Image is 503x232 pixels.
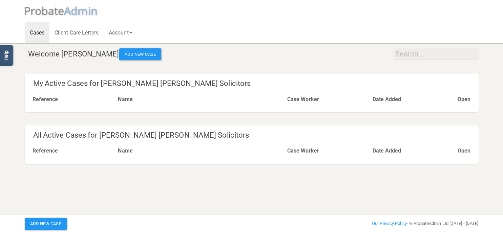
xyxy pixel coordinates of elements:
h4: My Active Cases for [PERSON_NAME] [PERSON_NAME] Solicitors [33,79,474,88]
a: Cases [25,22,50,43]
th: Open [455,92,473,107]
h4: Welcome [PERSON_NAME] [28,48,479,61]
th: Date Added [370,143,455,159]
span: robate [30,3,64,18]
th: Name [115,92,284,107]
span: dmin [71,3,97,18]
th: Date Added [370,92,455,107]
th: Reference [30,143,116,159]
span: P [24,3,64,18]
a: Account [104,22,137,43]
th: Reference [30,92,116,107]
button: Add New Case [25,218,67,230]
a: Our Privacy Policy [372,221,407,226]
a: Client Care Letters [49,22,104,43]
input: Search... [394,48,479,60]
span: A [64,3,98,18]
th: Case Worker [285,143,370,159]
button: Add New Case [119,48,161,61]
th: Case Worker [285,92,370,107]
th: Name [115,143,284,159]
div: - © ProbateAdmin Ltd [DATE] - [DATE] [329,219,484,228]
h4: All Active Cases for [PERSON_NAME] [PERSON_NAME] Solicitors [33,131,474,139]
th: Open [455,143,473,159]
